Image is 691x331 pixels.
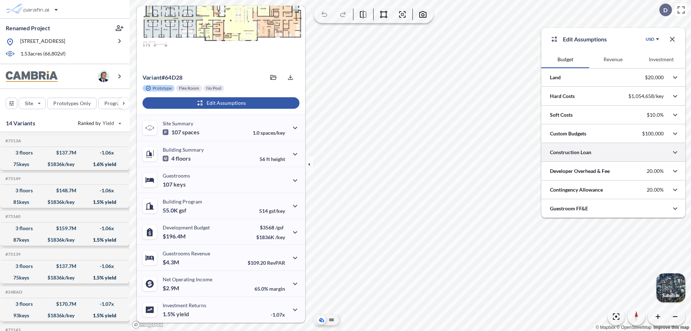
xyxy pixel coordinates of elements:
button: Site [19,98,46,109]
p: 20.00% [647,168,664,174]
button: Switcher ImageSatellite [656,273,685,302]
p: Guestroom FF&E [550,205,588,212]
p: $20,000 [645,74,664,81]
h5: Click to copy the code [4,252,21,257]
p: Guestrooms Revenue [163,250,210,256]
p: Investment Returns [163,302,206,308]
h5: Click to copy the code [4,176,21,181]
p: $3568 [256,224,285,231]
p: Land [550,74,561,81]
p: -1.07x [271,312,285,318]
p: 65.0% [254,286,285,292]
p: Building Summary [163,147,204,153]
img: Switcher Image [656,273,685,302]
a: OpenStreetMap [617,325,651,330]
span: keys [173,181,186,188]
span: RevPAR [267,260,285,266]
p: 1.53 acres ( 66,802 sf) [21,50,66,58]
p: $100,000 [642,130,664,137]
p: $1836K [256,234,285,240]
p: Site Summary [163,120,193,126]
p: 56 [259,156,285,162]
a: Improve this map [654,325,689,330]
p: 20.00% [647,187,664,193]
p: Edit Assumptions [563,35,607,44]
p: $10.0% [647,112,664,118]
p: $2.9M [163,285,180,292]
span: floors [176,155,191,162]
h5: Click to copy the code [4,290,22,295]
span: gsf [179,207,186,214]
span: margin [269,286,285,292]
button: Investment [637,51,685,68]
p: Developer Overhead & Fee [550,167,610,175]
p: Flex Room [179,85,199,91]
p: Contingency Allowance [550,186,603,193]
span: Variant [143,74,162,81]
span: ft [266,156,270,162]
p: Prototypes Only [53,100,91,107]
h5: Click to copy the code [4,214,21,219]
span: spaces/key [261,130,285,136]
span: gsf/key [269,208,285,214]
span: yield [176,310,189,318]
a: Mapbox homepage [132,321,163,329]
p: Program [104,100,125,107]
span: Yield [103,120,114,127]
p: Site [25,100,33,107]
p: 107 [163,129,199,136]
button: Program [98,98,137,109]
button: Budget [541,51,589,68]
button: Ranked by Yield [72,117,126,129]
h5: Click to copy the code [4,138,21,143]
p: No Pool [206,85,221,91]
p: Building Program [163,198,202,205]
p: Custom Budgets [550,130,586,137]
p: 14 Variants [6,119,35,128]
p: Net Operating Income [163,276,212,282]
p: Prototype [153,85,172,91]
button: Site Plan [327,316,336,324]
p: $109.20 [248,260,285,266]
p: 107 [163,181,186,188]
p: Renamed Project [6,24,50,32]
p: D [663,7,668,13]
span: /gsf [275,224,284,231]
span: height [271,156,285,162]
p: [STREET_ADDRESS] [20,37,65,46]
p: Soft Costs [550,111,573,118]
button: Aerial View [317,316,326,324]
p: $196.4M [163,233,187,240]
p: 514 [259,208,285,214]
p: Development Budget [163,224,210,231]
p: 4 [163,155,191,162]
span: spaces [182,129,199,136]
p: Satellite [662,292,679,298]
p: 1.5% [163,310,189,318]
button: Prototypes Only [47,98,97,109]
div: USD [646,36,654,42]
p: # 64d28 [143,74,182,81]
p: Hard Costs [550,93,575,100]
span: /key [275,234,285,240]
img: user logo [98,71,109,82]
button: Revenue [589,51,637,68]
p: Guestrooms [163,173,190,179]
img: BrandImage [6,71,58,82]
p: 55.0K [163,207,186,214]
p: $1,054,658/key [628,93,664,99]
p: $4.3M [163,259,180,266]
p: 1.0 [253,130,285,136]
a: Mapbox [596,325,615,330]
button: Edit Assumptions [143,97,299,109]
